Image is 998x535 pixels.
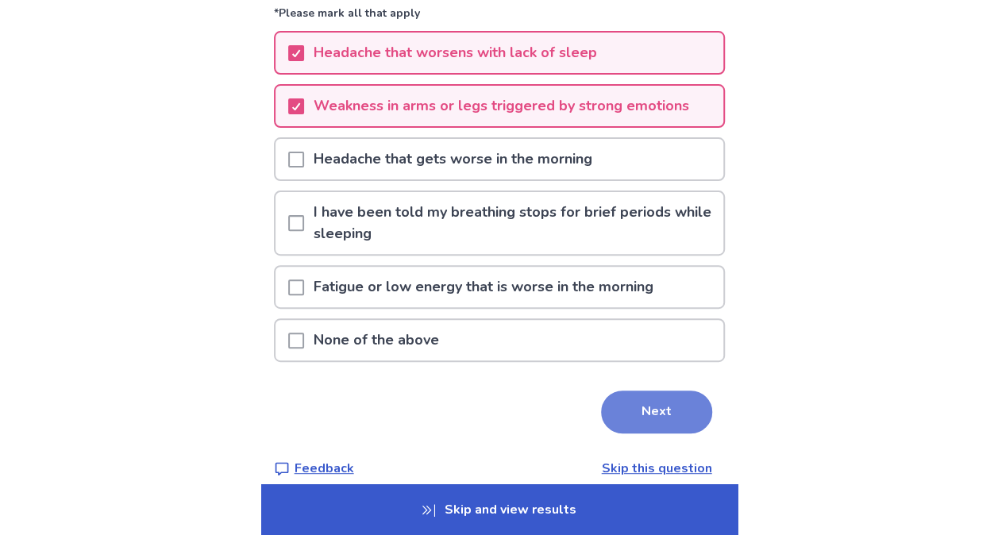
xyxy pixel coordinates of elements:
[304,192,723,254] p: I have been told my breathing stops for brief periods while sleeping
[602,460,712,477] a: Skip this question
[304,139,602,179] p: Headache that gets worse in the morning
[295,459,354,478] p: Feedback
[261,484,738,535] p: Skip and view results
[304,320,449,360] p: None of the above
[304,267,663,307] p: Fatigue or low energy that is worse in the morning
[274,459,354,478] a: Feedback
[304,33,607,73] p: Headache that worsens with lack of sleep
[601,391,712,433] button: Next
[304,86,699,126] p: Weakness in arms or legs triggered by strong emotions
[274,5,725,31] p: *Please mark all that apply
